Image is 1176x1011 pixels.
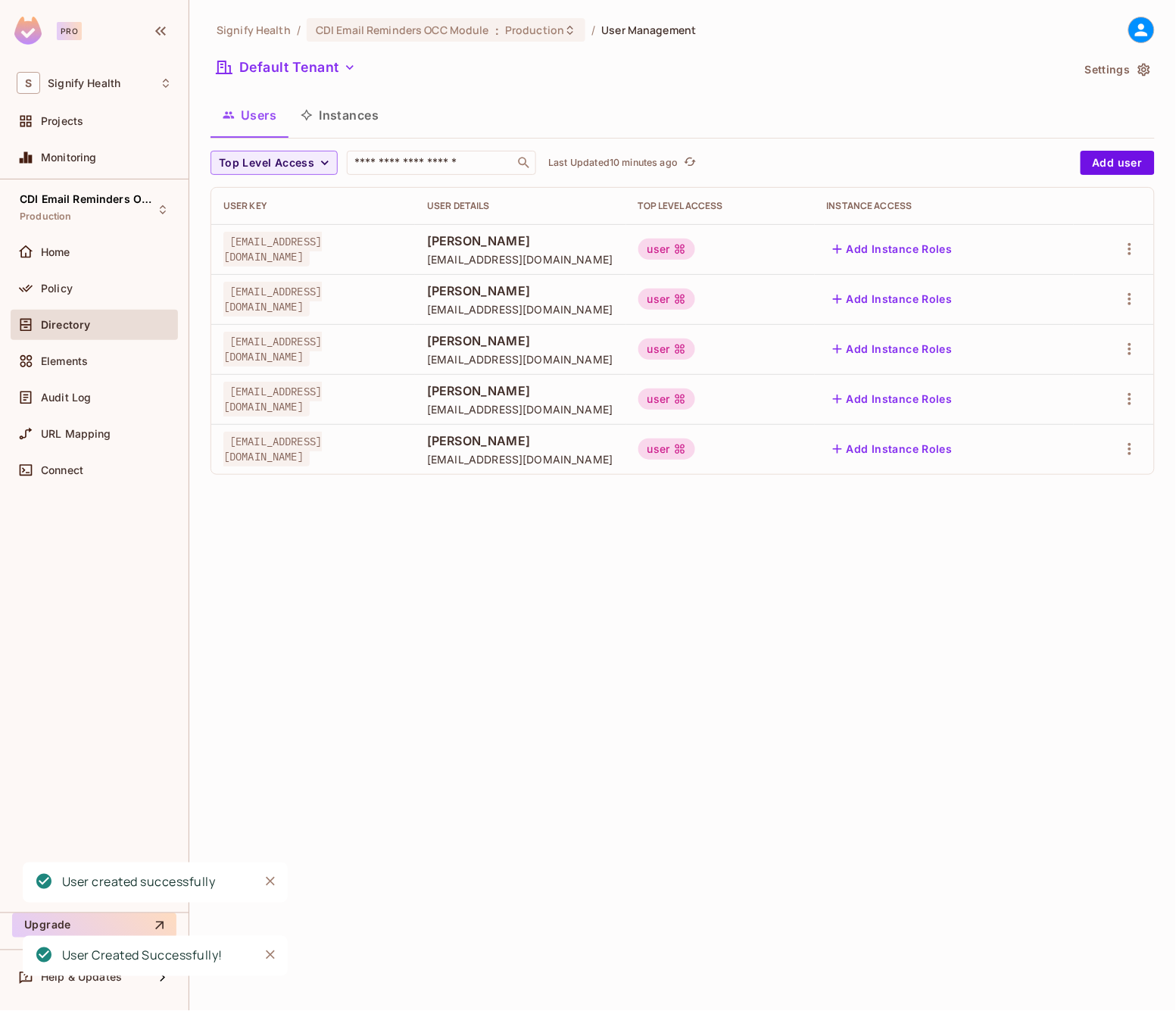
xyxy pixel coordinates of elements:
[211,151,338,175] button: Top Level Access
[62,947,223,966] div: User Created Successfully!
[62,873,216,892] div: User created successfully
[678,154,699,172] span: Click to refresh data
[827,437,959,461] button: Add Instance Roles
[827,200,1062,212] div: Instance Access
[20,211,72,223] span: Production
[602,23,697,37] span: User Management
[427,332,614,349] span: [PERSON_NAME]
[827,337,959,361] button: Add Instance Roles
[17,72,40,94] span: S
[41,115,83,127] span: Projects
[427,402,614,417] span: [EMAIL_ADDRESS][DOMAIN_NAME]
[638,438,696,460] div: user
[57,22,82,40] div: Pro
[427,282,614,299] span: [PERSON_NAME]
[41,355,88,367] span: Elements
[427,382,614,399] span: [PERSON_NAME]
[684,155,697,170] span: refresh
[827,387,959,411] button: Add Instance Roles
[638,289,696,310] div: user
[427,232,614,249] span: [PERSON_NAME]
[289,96,391,134] button: Instances
[427,302,614,317] span: [EMAIL_ADDRESS][DOMAIN_NAME]
[223,282,322,317] span: [EMAIL_ADDRESS][DOMAIN_NAME]
[48,77,120,89] span: Workspace: Signify Health
[427,200,614,212] div: User Details
[14,17,42,45] img: SReyMgAAAABJRU5ErkJggg==
[427,252,614,267] span: [EMAIL_ADDRESS][DOMAIN_NAME]
[827,237,959,261] button: Add Instance Roles
[494,24,500,36] span: :
[427,352,614,367] span: [EMAIL_ADDRESS][DOMAIN_NAME]
[41,428,111,440] span: URL Mapping
[259,944,282,966] button: Close
[638,388,696,410] div: user
[297,23,301,37] li: /
[223,382,322,417] span: [EMAIL_ADDRESS][DOMAIN_NAME]
[41,282,73,295] span: Policy
[681,154,699,172] button: refresh
[223,232,322,267] span: [EMAIL_ADDRESS][DOMAIN_NAME]
[638,339,696,360] div: user
[316,23,489,37] span: CDI Email Reminders OCC Module
[211,96,289,134] button: Users
[427,432,614,449] span: [PERSON_NAME]
[638,200,803,212] div: Top Level Access
[41,464,83,476] span: Connect
[1079,58,1155,82] button: Settings
[41,151,97,164] span: Monitoring
[427,452,614,466] span: [EMAIL_ADDRESS][DOMAIN_NAME]
[211,55,362,80] button: Default Tenant
[223,200,403,212] div: User Key
[41,392,91,404] span: Audit Log
[591,23,595,37] li: /
[827,287,959,311] button: Add Instance Roles
[1081,151,1155,175] button: Add user
[20,193,156,205] span: CDI Email Reminders OCC Module
[219,154,314,173] span: Top Level Access
[638,239,696,260] div: user
[223,332,322,367] span: [EMAIL_ADDRESS][DOMAIN_NAME]
[217,23,291,37] span: the active workspace
[41,319,90,331] span: Directory
[223,432,322,466] span: [EMAIL_ADDRESS][DOMAIN_NAME]
[259,870,282,893] button: Close
[41,246,70,258] span: Home
[548,157,678,169] p: Last Updated 10 minutes ago
[505,23,564,37] span: Production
